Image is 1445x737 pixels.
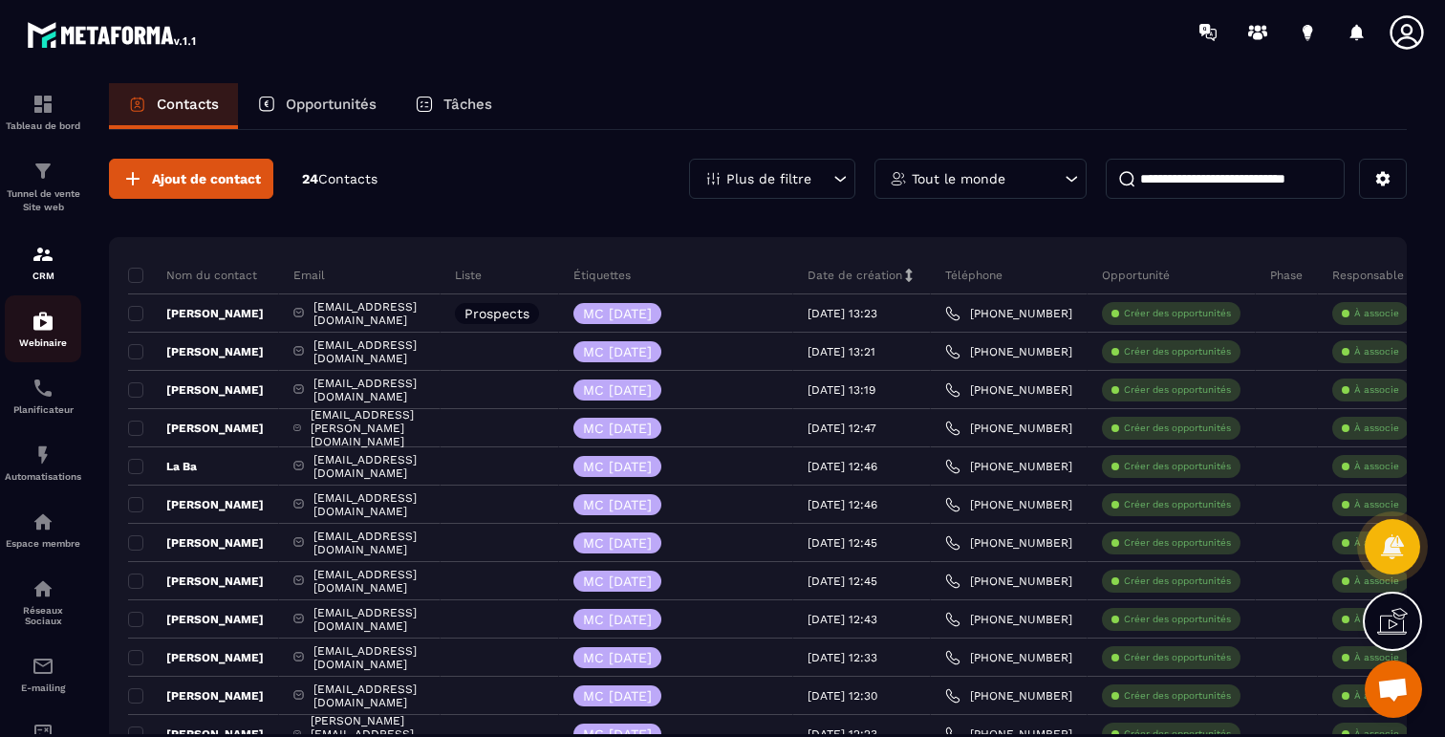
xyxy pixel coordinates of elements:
a: [PHONE_NUMBER] [945,688,1072,704]
button: Ajout de contact [109,159,273,199]
span: Ajout de contact [152,169,261,188]
p: Créer des opportunités [1124,383,1231,397]
p: Email [293,268,325,283]
p: MC [DATE] [583,422,652,435]
p: [PERSON_NAME] [128,535,264,551]
p: [PERSON_NAME] [128,650,264,665]
p: MC [DATE] [583,345,652,358]
p: Contacts [157,96,219,113]
p: CRM [5,271,81,281]
p: Réseaux Sociaux [5,605,81,626]
img: automations [32,310,54,333]
p: Phase [1270,268,1303,283]
p: Automatisations [5,471,81,482]
p: Étiquettes [573,268,631,283]
p: Tâches [443,96,492,113]
p: [PERSON_NAME] [128,421,264,436]
p: MC [DATE] [583,460,652,473]
p: MC [DATE] [583,574,652,588]
a: schedulerschedulerPlanificateur [5,362,81,429]
p: [DATE] 12:47 [808,422,876,435]
a: [PHONE_NUMBER] [945,535,1072,551]
p: [PERSON_NAME] [128,306,264,321]
p: À associe [1354,345,1399,358]
p: Tableau de bord [5,120,81,131]
a: [PHONE_NUMBER] [945,612,1072,627]
img: formation [32,93,54,116]
a: formationformationCRM [5,228,81,295]
p: MC [DATE] [583,536,652,550]
a: [PHONE_NUMBER] [945,382,1072,398]
p: [DATE] 12:43 [808,613,877,626]
p: MC [DATE] [583,689,652,703]
p: MC [DATE] [583,383,652,397]
a: formationformationTableau de bord [5,78,81,145]
img: formation [32,243,54,266]
div: Ouvrir le chat [1365,661,1422,718]
p: À associe [1354,536,1399,550]
p: [PERSON_NAME] [128,382,264,398]
p: [PERSON_NAME] [128,344,264,359]
a: Contacts [109,83,238,129]
a: emailemailE-mailing [5,640,81,707]
p: Créer des opportunités [1124,307,1231,320]
p: Créer des opportunités [1124,574,1231,588]
p: [DATE] 13:21 [808,345,875,358]
img: automations [32,444,54,466]
p: E-mailing [5,683,81,693]
p: Date de création [808,268,902,283]
p: Tunnel de vente Site web [5,187,81,214]
p: À associe [1354,689,1399,703]
a: Opportunités [238,83,396,129]
img: logo [27,17,199,52]
p: Planificateur [5,404,81,415]
p: [DATE] 12:33 [808,651,877,664]
p: Prospects [464,307,529,320]
a: formationformationTunnel de vente Site web [5,145,81,228]
p: Opportunités [286,96,377,113]
p: Plus de filtre [726,172,811,185]
a: [PHONE_NUMBER] [945,459,1072,474]
a: [PHONE_NUMBER] [945,344,1072,359]
p: [PERSON_NAME] [128,688,264,704]
p: Nom du contact [128,268,257,283]
p: Liste [455,268,482,283]
p: [DATE] 12:46 [808,460,877,473]
a: automationsautomationsAutomatisations [5,429,81,496]
p: [DATE] 12:45 [808,574,877,588]
p: Espace membre [5,538,81,549]
p: [PERSON_NAME] [128,612,264,627]
p: MC [DATE] [583,498,652,511]
a: social-networksocial-networkRéseaux Sociaux [5,563,81,640]
p: [DATE] 13:23 [808,307,877,320]
img: automations [32,510,54,533]
p: Responsable [1332,268,1404,283]
p: À associe [1354,613,1399,626]
a: automationsautomationsEspace membre [5,496,81,563]
p: À associe [1354,383,1399,397]
a: Tâches [396,83,511,129]
p: [DATE] 12:45 [808,536,877,550]
img: scheduler [32,377,54,400]
p: Créer des opportunités [1124,345,1231,358]
p: Créer des opportunités [1124,460,1231,473]
p: À associe [1354,460,1399,473]
a: [PHONE_NUMBER] [945,421,1072,436]
p: Créer des opportunités [1124,613,1231,626]
span: Contacts [318,171,377,186]
p: Webinaire [5,337,81,348]
p: 24 [302,170,377,188]
p: Créer des opportunités [1124,651,1231,664]
p: MC [DATE] [583,651,652,664]
p: [PERSON_NAME] [128,497,264,512]
p: Tout le monde [912,172,1005,185]
p: À associe [1354,422,1399,435]
p: [DATE] 12:46 [808,498,877,511]
p: Opportunité [1102,268,1170,283]
img: email [32,655,54,678]
p: Créer des opportunités [1124,422,1231,435]
a: automationsautomationsWebinaire [5,295,81,362]
p: [PERSON_NAME] [128,574,264,589]
p: Créer des opportunités [1124,689,1231,703]
p: La Ba [128,459,197,474]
